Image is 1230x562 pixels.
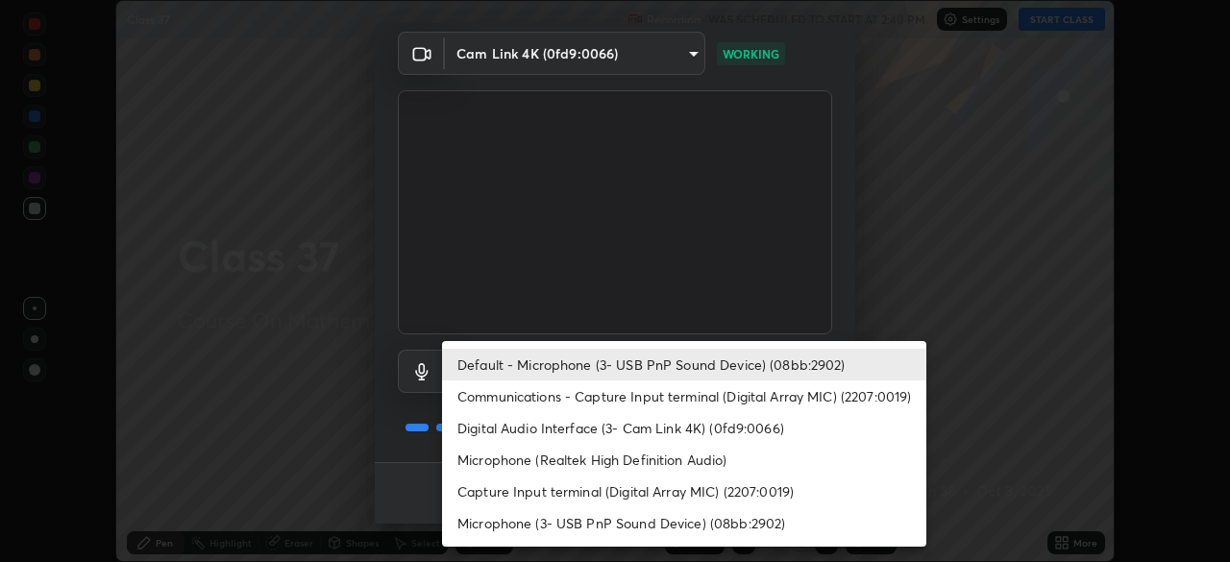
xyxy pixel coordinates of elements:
li: Microphone (3- USB PnP Sound Device) (08bb:2902) [442,507,926,539]
li: Microphone (Realtek High Definition Audio) [442,444,926,476]
li: Communications - Capture Input terminal (Digital Array MIC) (2207:0019) [442,380,926,412]
li: Default - Microphone (3- USB PnP Sound Device) (08bb:2902) [442,349,926,380]
li: Digital Audio Interface (3- Cam Link 4K) (0fd9:0066) [442,412,926,444]
li: Capture Input terminal (Digital Array MIC) (2207:0019) [442,476,926,507]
